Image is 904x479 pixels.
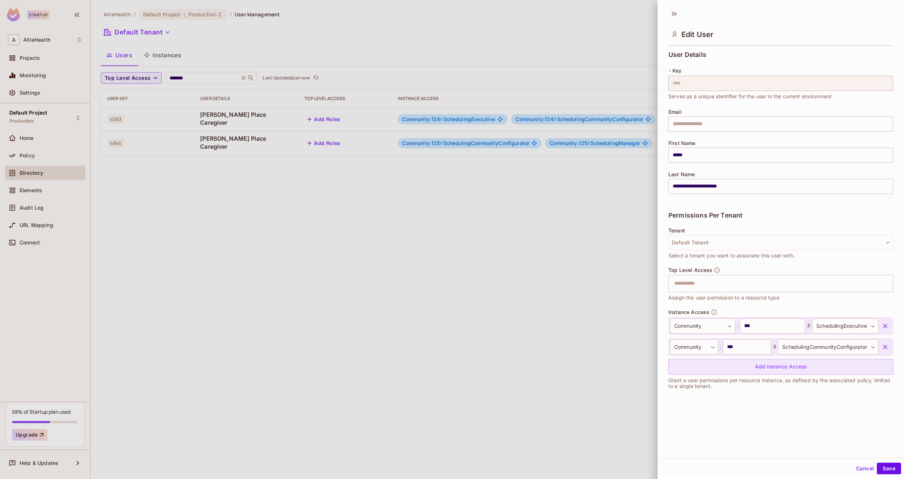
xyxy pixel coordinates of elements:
div: SchedulingExecutive [812,318,879,334]
span: Permissions Per Tenant [668,212,742,219]
span: Tenant [668,228,685,234]
div: Add Instance Access [668,359,893,375]
span: Instance Access [668,309,709,315]
span: Select a tenant you want to associate this user with. [668,252,795,260]
span: First Name [668,140,696,146]
div: Community [670,318,735,334]
span: Serves as a unique identifier for the user in the current environment. [668,92,833,100]
span: User Details [668,51,706,58]
span: : [735,322,740,330]
button: Cancel [853,463,877,474]
button: Default Tenant [668,235,893,250]
span: Edit User [681,30,713,39]
span: Top Level Access [668,267,712,273]
p: Grant a user permissions per resource instance, as defined by the associated policy, limited to a... [668,377,893,389]
span: # [805,322,812,330]
span: Last Name [668,172,695,177]
span: Key [672,68,681,74]
span: : [718,343,723,351]
button: Save [877,463,901,474]
div: SchedulingCommunityConfigurator [778,339,879,355]
div: Community [670,339,718,355]
span: Email [668,109,682,115]
button: Open [889,282,891,284]
span: Assign the user permission to a resource type [668,294,779,302]
span: # [771,343,778,351]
